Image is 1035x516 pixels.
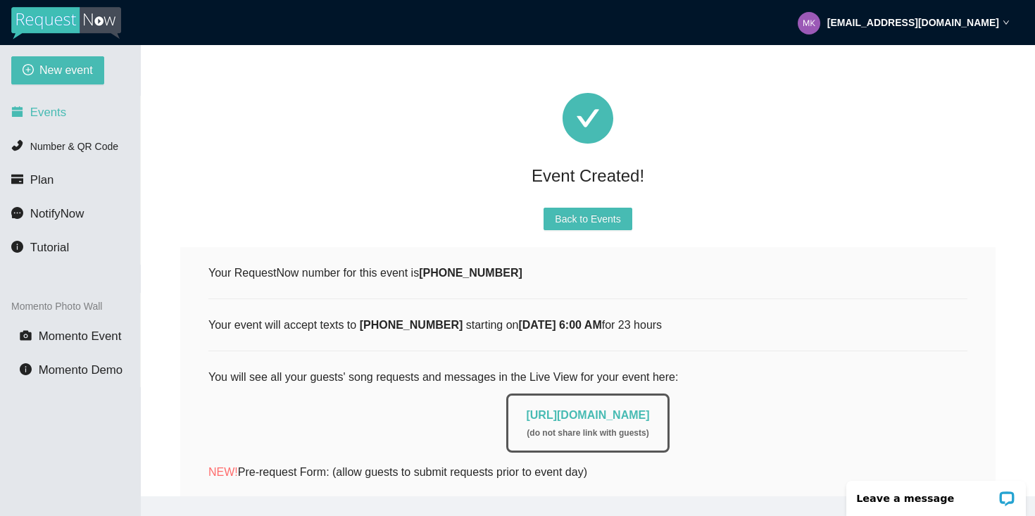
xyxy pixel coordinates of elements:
[39,61,93,79] span: New event
[208,466,238,478] span: NEW!
[39,329,122,343] span: Momento Event
[180,161,996,191] div: Event Created!
[360,319,463,331] b: [PHONE_NUMBER]
[20,363,32,375] span: info-circle
[11,56,104,84] button: plus-circleNew event
[11,241,23,253] span: info-circle
[11,7,121,39] img: RequestNow
[20,329,32,341] span: camera
[30,106,66,119] span: Events
[30,207,84,220] span: NotifyNow
[30,173,54,187] span: Plan
[30,241,69,254] span: Tutorial
[39,363,123,377] span: Momento Demo
[11,106,23,118] span: calendar
[544,208,632,230] button: Back to Events
[518,319,601,331] b: [DATE] 6:00 AM
[526,409,649,421] a: [URL][DOMAIN_NAME]
[208,463,967,481] p: Pre-request Form: (allow guests to submit requests prior to event day)
[11,207,23,219] span: message
[526,427,649,440] div: ( do not share link with guests )
[208,267,522,279] span: Your RequestNow number for this event is
[208,316,967,334] div: Your event will accept texts to starting on for 23 hours
[555,211,620,227] span: Back to Events
[798,12,820,34] img: 8268f550b9b37e74bacab4388b67b18d
[1003,19,1010,26] span: down
[419,267,522,279] b: [PHONE_NUMBER]
[11,139,23,151] span: phone
[11,173,23,185] span: credit-card
[23,64,34,77] span: plus-circle
[827,17,999,28] strong: [EMAIL_ADDRESS][DOMAIN_NAME]
[563,93,613,144] span: check-circle
[837,472,1035,516] iframe: LiveChat chat widget
[30,141,118,152] span: Number & QR Code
